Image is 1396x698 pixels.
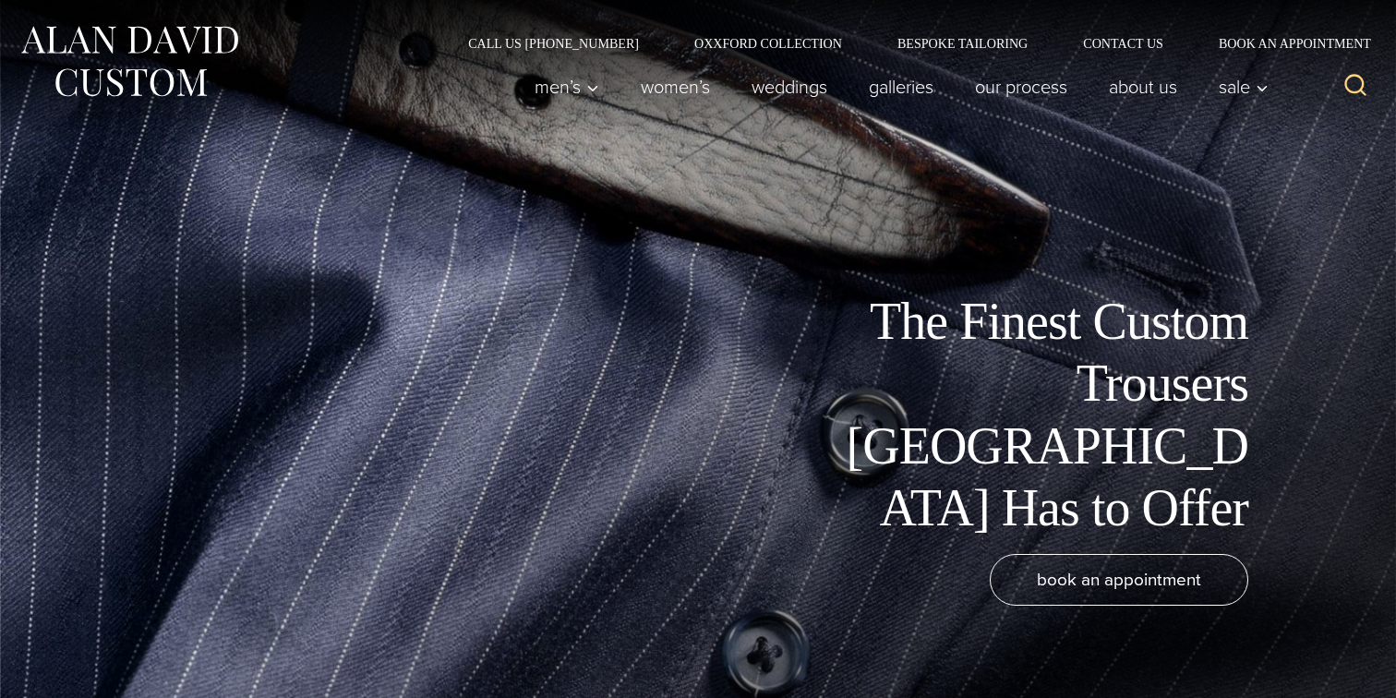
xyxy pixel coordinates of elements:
[514,68,1279,105] nav: Primary Navigation
[440,37,667,50] a: Call Us [PHONE_NUMBER]
[1089,68,1198,105] a: About Us
[667,37,870,50] a: Oxxford Collection
[1191,37,1378,50] a: Book an Appointment
[870,37,1055,50] a: Bespoke Tailoring
[18,20,240,102] img: Alan David Custom
[848,68,955,105] a: Galleries
[1055,37,1191,50] a: Contact Us
[1219,78,1269,96] span: Sale
[1333,65,1378,109] button: View Search Form
[833,291,1248,539] h1: The Finest Custom Trousers [GEOGRAPHIC_DATA] Has to Offer
[620,68,731,105] a: Women’s
[1037,566,1201,593] span: book an appointment
[535,78,599,96] span: Men’s
[440,37,1378,50] nav: Secondary Navigation
[990,554,1248,606] a: book an appointment
[955,68,1089,105] a: Our Process
[731,68,848,105] a: weddings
